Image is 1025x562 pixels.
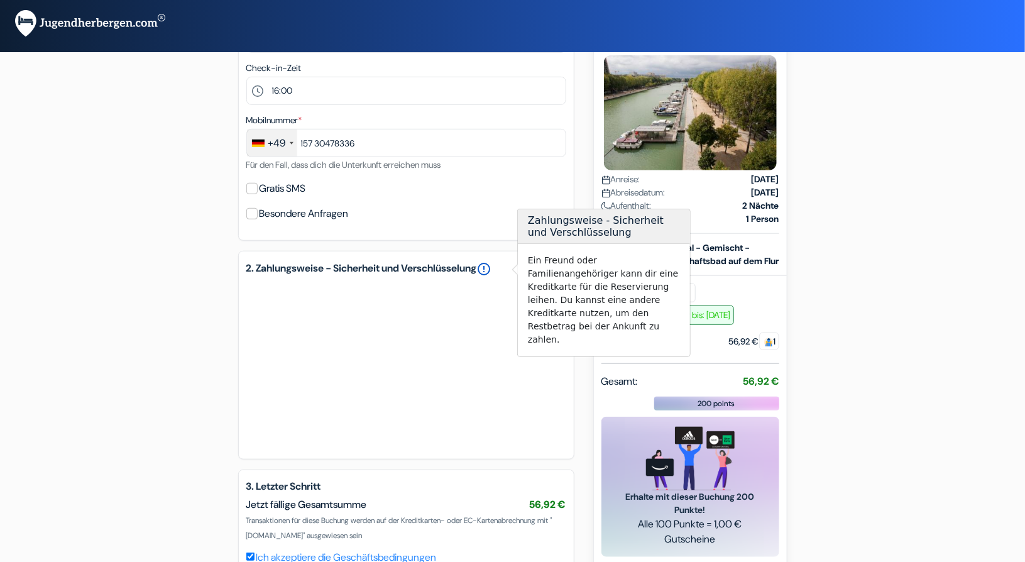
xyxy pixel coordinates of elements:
[646,426,735,490] img: gift_card_hero_new.png
[246,114,302,127] label: Mobilnummer
[247,129,297,157] div: Germany (Deutschland): +49
[601,199,652,212] span: Aufenthalt:
[259,294,554,436] iframe: Sicherer Eingaberahmen für Zahlungen
[743,199,779,212] strong: 2 Nächte
[518,244,690,356] div: Ein Freund oder Familienangehöriger kann dir eine Kreditkarte für die Reservierung leihen. Du kan...
[601,188,611,197] img: calendar.svg
[246,480,566,492] h5: 3. Letzter Schritt
[518,209,690,244] h3: Zahlungsweise - Sicherheit und Verschlüsselung
[601,201,611,211] img: moon.svg
[246,62,302,75] label: Check-in-Zeit
[617,490,764,516] span: Erhalte mit dieser Buchung 200 Punkte!
[268,136,286,151] div: +49
[698,397,735,409] span: 200 points
[617,516,764,546] span: Alle 100 Punkte = 1,00 € Gutscheine
[246,498,367,511] span: Jetzt fällige Gesamtsumme
[246,262,566,277] h5: 2. Zahlungsweise - Sicherheit und Verschlüsselung
[530,498,566,511] span: 56,92 €
[601,373,638,388] span: Gesamt:
[759,332,779,350] span: 1
[752,185,779,199] strong: [DATE]
[729,334,779,348] div: 56,92 €
[752,172,779,185] strong: [DATE]
[260,180,306,197] label: Gratis SMS
[601,172,640,185] span: Anreise:
[15,10,165,37] img: Jugendherbergen.com
[764,337,774,346] img: guest.svg
[477,262,492,277] a: error_outline
[601,175,611,184] img: calendar.svg
[246,515,552,541] span: Transaktionen für diese Buchung werden auf der Kreditkarten- oder EC-Kartenabrechnung mit "[DOMAI...
[260,205,349,223] label: Besondere Anfragen
[246,159,441,170] small: Für den Fall, dass dich die Unterkunft erreichen muss
[246,129,566,157] input: 1512 3456789
[743,374,779,387] strong: 56,92 €
[601,185,666,199] span: Abreisedatum:
[747,212,779,225] strong: 1 Person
